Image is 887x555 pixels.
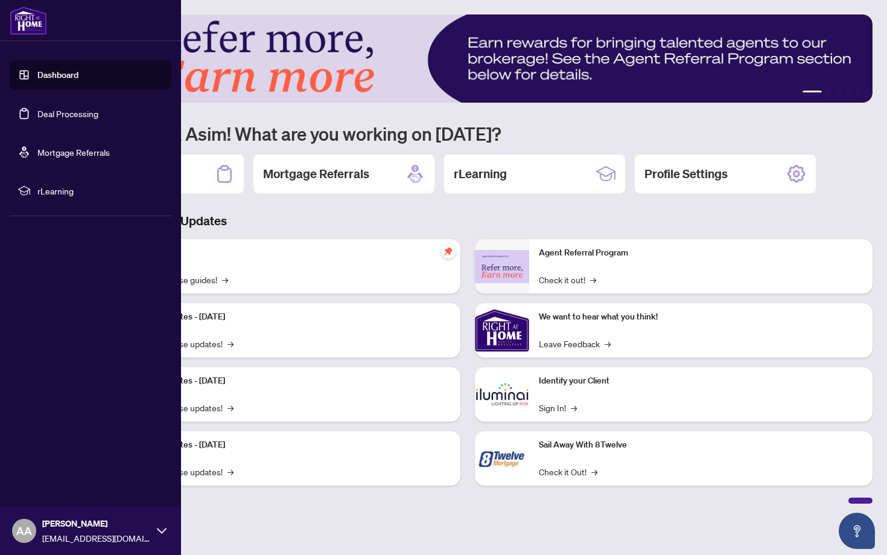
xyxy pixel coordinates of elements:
p: Sail Away With 8Twelve [539,438,863,452]
a: Dashboard [37,69,78,80]
p: Agent Referral Program [539,246,863,260]
p: Identify your Client [539,374,863,388]
a: Check it out!→ [539,273,596,286]
button: 4 [846,91,851,95]
h2: Mortgage Referrals [263,165,369,182]
button: 2 [827,91,831,95]
span: pushpin [441,244,456,258]
span: → [222,273,228,286]
span: rLearning [37,184,163,197]
p: We want to hear what you think! [539,310,863,324]
img: We want to hear what you think! [475,303,529,358]
button: Open asap [839,513,875,549]
span: → [590,273,596,286]
p: Platform Updates - [DATE] [127,438,451,452]
img: logo [10,6,47,35]
h2: Profile Settings [644,165,728,182]
button: 5 [856,91,860,95]
span: → [227,401,234,414]
h1: Welcome back Asim! What are you working on [DATE]? [63,122,873,145]
h3: Brokerage & Industry Updates [63,213,873,229]
span: → [227,465,234,478]
span: [PERSON_NAME] [42,517,151,530]
span: → [605,337,611,350]
span: → [591,465,597,478]
a: Leave Feedback→ [539,337,611,350]
img: Slide 0 [63,14,873,103]
span: → [571,401,577,414]
p: Platform Updates - [DATE] [127,310,451,324]
p: Platform Updates - [DATE] [127,374,451,388]
img: Sail Away With 8Twelve [475,431,529,486]
a: Mortgage Referrals [37,147,110,158]
img: Agent Referral Program [475,250,529,283]
button: 1 [803,91,822,95]
button: 3 [836,91,841,95]
span: [EMAIL_ADDRESS][DOMAIN_NAME] [42,531,151,545]
p: Self-Help [127,246,451,260]
img: Identify your Client [475,367,529,422]
h2: rLearning [454,165,507,182]
a: Sign In!→ [539,401,577,414]
span: AA [16,522,32,539]
span: → [227,337,234,350]
a: Deal Processing [37,108,98,119]
a: Check it Out!→ [539,465,597,478]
